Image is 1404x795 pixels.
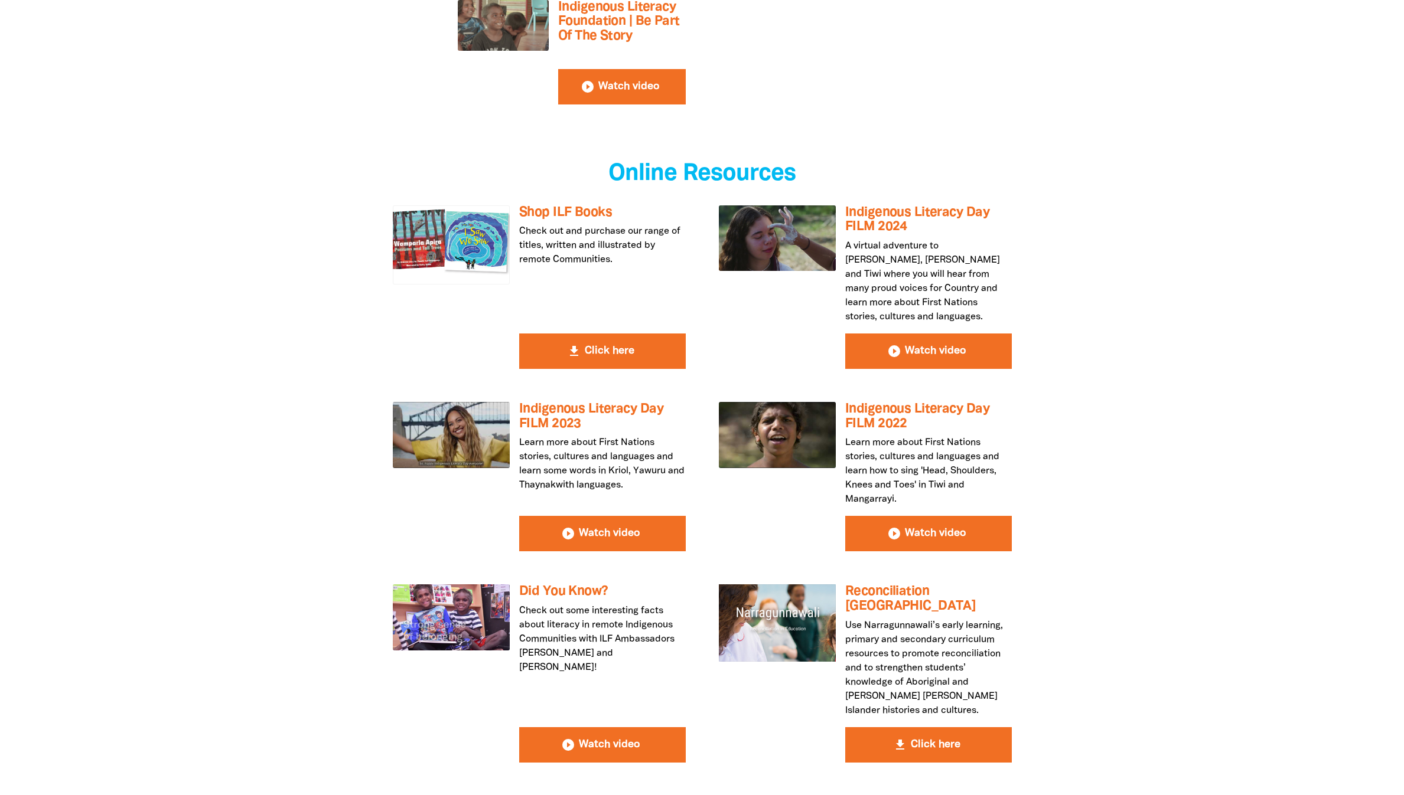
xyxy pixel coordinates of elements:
[845,516,1012,551] button: play_circle_filled Watch video
[608,163,796,185] span: Online Resources
[719,584,836,662] img: Reconciliation Australia
[519,727,686,763] button: play_circle_filled Watch video
[845,402,1012,431] h3: Indigenous Literacy Day FILM 2022
[558,69,686,104] button: play_circle_filled Watch video
[519,333,686,369] button: get_app Click here
[561,526,575,541] i: play_circle_filled
[581,80,595,94] i: play_circle_filled
[845,205,1012,234] h3: Indigenous Literacy Day FILM 2024
[519,402,686,431] h3: Indigenous Literacy Day FILM 2023
[887,526,901,541] i: play_circle_filled
[567,344,581,358] i: get_app
[893,738,907,752] i: get_app
[519,205,686,220] h3: Shop ILF Books
[519,516,686,551] button: play_circle_filled Watch video
[845,584,1012,613] h3: Reconciliation [GEOGRAPHIC_DATA]
[561,738,575,752] i: play_circle_filled
[519,584,686,599] h3: Did You Know?
[887,344,901,358] i: play_circle_filled
[393,205,510,284] img: Shop ILF Books
[845,333,1012,369] button: play_circle_filled Watch video
[845,727,1012,763] button: get_app Click here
